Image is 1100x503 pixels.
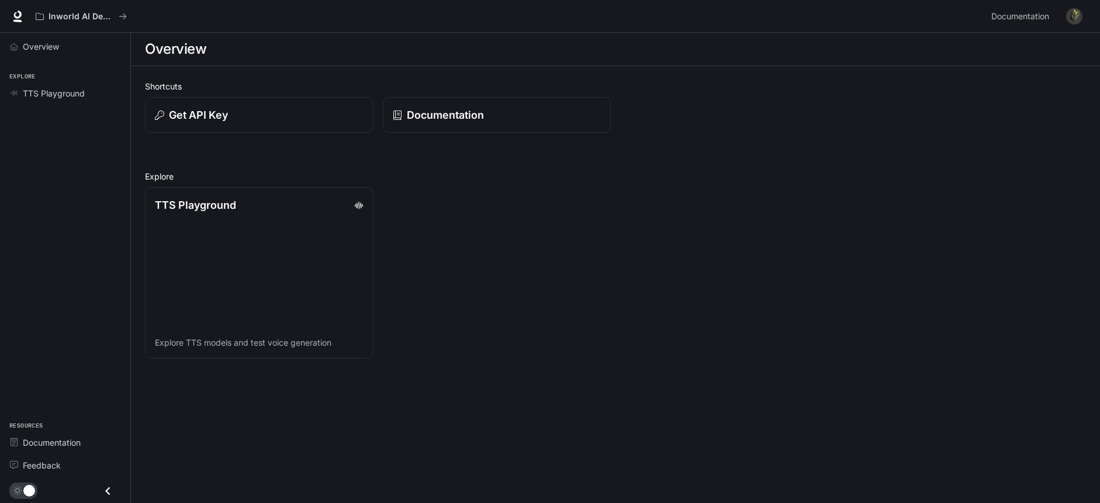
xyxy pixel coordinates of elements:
[5,83,126,104] a: TTS Playground
[383,97,611,133] a: Documentation
[23,87,85,99] span: TTS Playground
[49,12,114,22] p: Inworld AI Demos
[23,436,81,449] span: Documentation
[145,187,373,359] a: TTS PlaygroundExplore TTS models and test voice generation
[5,455,126,476] a: Feedback
[1066,8,1082,25] img: User avatar
[155,337,364,349] p: Explore TTS models and test voice generation
[991,9,1049,24] span: Documentation
[145,80,1086,92] h2: Shortcuts
[23,459,61,471] span: Feedback
[987,5,1058,28] a: Documentation
[145,37,206,61] h1: Overview
[145,170,1086,182] h2: Explore
[95,479,121,503] button: Close drawer
[23,40,59,53] span: Overview
[145,97,373,133] button: Get API Key
[23,484,35,497] span: Dark mode toggle
[1063,5,1086,28] button: User avatar
[30,5,132,28] button: All workspaces
[169,107,228,123] p: Get API Key
[155,197,236,213] p: TTS Playground
[407,107,484,123] p: Documentation
[5,432,126,453] a: Documentation
[5,36,126,57] a: Overview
